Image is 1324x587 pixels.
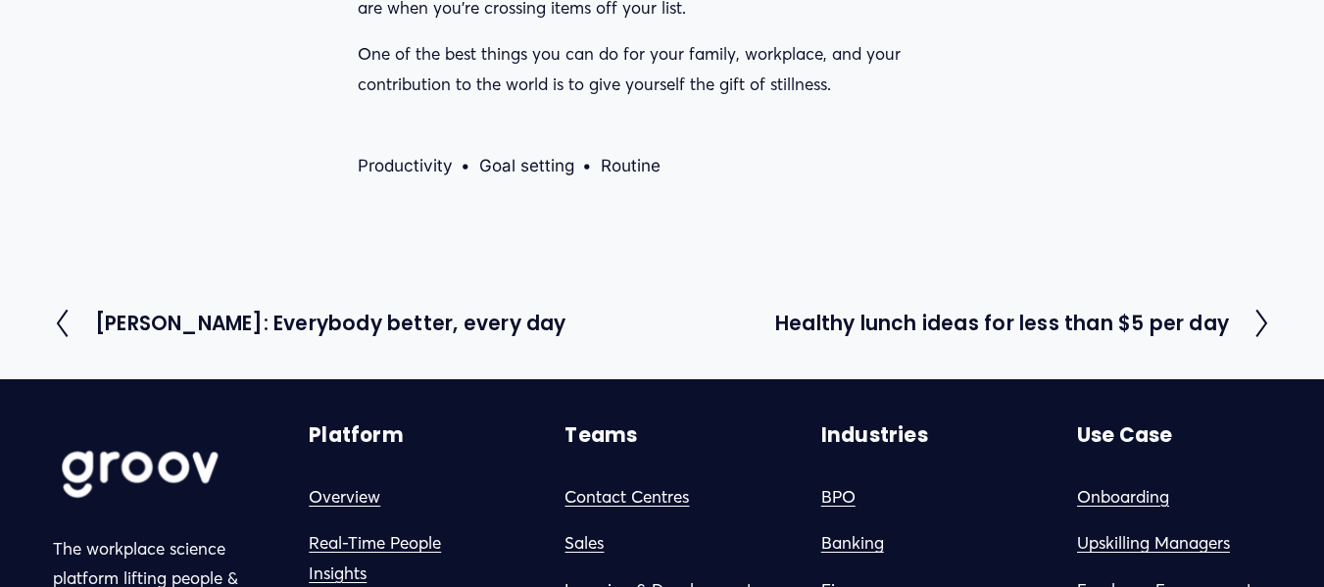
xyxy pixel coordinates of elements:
a: Onboarding [1077,482,1169,513]
a: Banking [821,528,884,559]
a: Productivity [358,156,453,175]
strong: Use Case [1077,421,1173,449]
a: Healthy lunch ideas for less than $5 per day [775,308,1271,339]
a: Contact Centres [564,482,689,513]
p: One of the best things you can do for your family, workplace, and your contribution to the world ... [358,39,966,99]
strong: Industries [821,421,928,449]
a: Goal setting [479,156,574,175]
a: [PERSON_NAME]: Everybody better, every day [53,308,566,339]
a: BPO [821,482,856,513]
a: Routine [601,156,661,175]
strong: Platform [309,421,404,449]
a: Sales [564,528,604,559]
h2: [PERSON_NAME]: Everybody better, every day [95,314,566,333]
h2: Healthy lunch ideas for less than $5 per day [775,314,1229,333]
strong: Teams [564,421,637,449]
a: Upskilling Managers [1077,528,1230,559]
